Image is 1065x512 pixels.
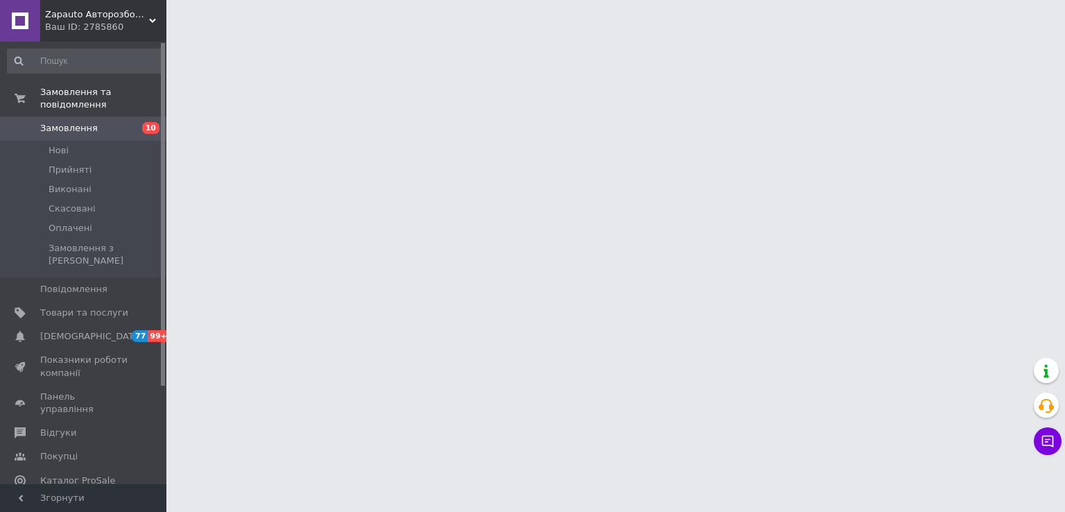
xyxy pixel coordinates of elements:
span: Панель управління [40,391,128,416]
span: 99+ [148,330,171,342]
span: 77 [132,330,148,342]
span: Повідомлення [40,283,107,296]
span: 10 [142,122,159,134]
span: Оплачені [49,222,92,234]
span: Відгуки [40,427,76,439]
span: Замовлення [40,122,98,135]
span: Товари та послуги [40,307,128,319]
span: Скасовані [49,203,96,215]
span: Покупці [40,450,78,463]
span: Нові [49,144,69,157]
span: Виконані [49,183,92,196]
span: Прийняті [49,164,92,176]
span: Каталог ProSale [40,475,115,487]
input: Пошук [7,49,164,74]
span: Замовлення з [PERSON_NAME] [49,242,162,267]
span: Показники роботи компанії [40,354,128,379]
button: Чат з покупцем [1034,427,1062,455]
span: Замовлення та повідомлення [40,86,166,111]
span: Zapauto Авторозборка [45,8,149,21]
span: [DEMOGRAPHIC_DATA] [40,330,143,343]
div: Ваш ID: 2785860 [45,21,166,33]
